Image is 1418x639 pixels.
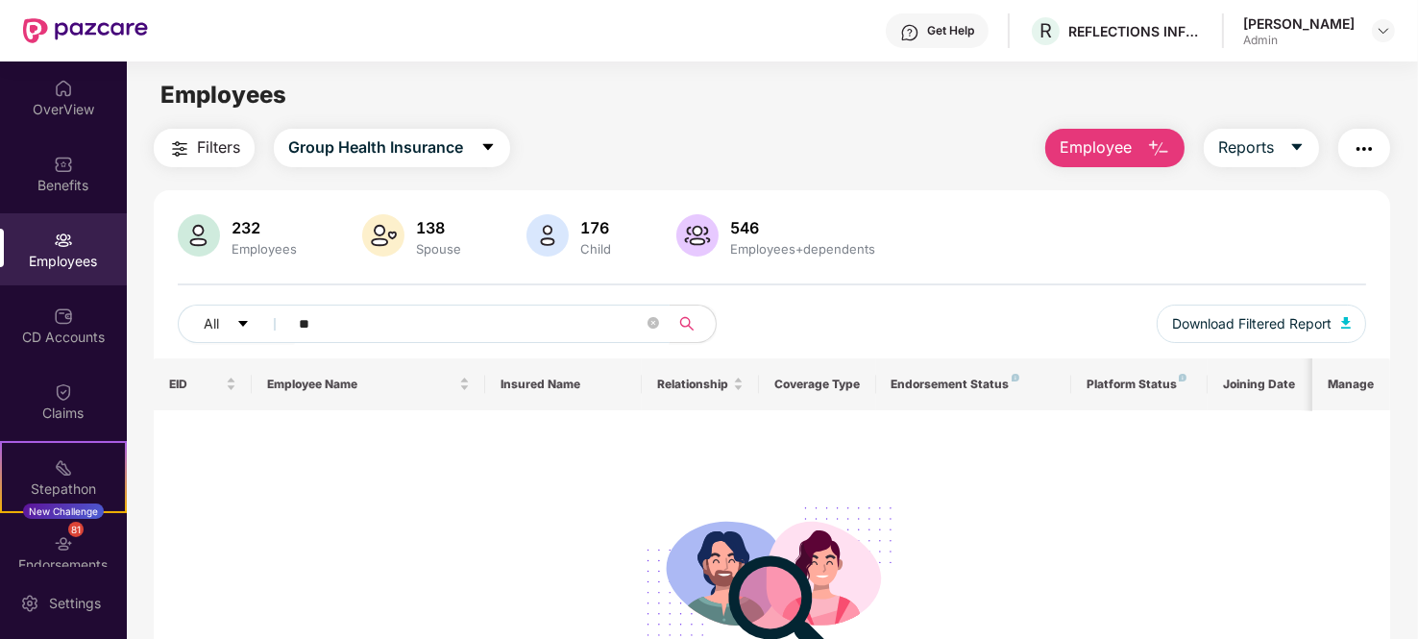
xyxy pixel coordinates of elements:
img: svg+xml;base64,PHN2ZyB4bWxucz0iaHR0cDovL3d3dy53My5vcmcvMjAwMC9zdmciIHdpZHRoPSIyNCIgaGVpZ2h0PSIyNC... [1353,137,1376,160]
img: svg+xml;base64,PHN2ZyB4bWxucz0iaHR0cDovL3d3dy53My5vcmcvMjAwMC9zdmciIHhtbG5zOnhsaW5rPSJodHRwOi8vd3... [1341,317,1351,329]
button: Allcaret-down [178,305,295,343]
th: Employee Name [252,358,486,410]
span: Employees [160,81,286,109]
div: 546 [726,218,879,237]
img: svg+xml;base64,PHN2ZyB4bWxucz0iaHR0cDovL3d3dy53My5vcmcvMjAwMC9zdmciIHhtbG5zOnhsaW5rPSJodHRwOi8vd3... [676,214,719,257]
div: Child [576,241,615,257]
span: search [669,316,706,332]
img: svg+xml;base64,PHN2ZyBpZD0iQ2xhaW0iIHhtbG5zPSJodHRwOi8vd3d3LnczLm9yZy8yMDAwL3N2ZyIgd2lkdGg9IjIwIi... [54,382,73,402]
button: Filters [154,129,255,167]
img: svg+xml;base64,PHN2ZyB4bWxucz0iaHR0cDovL3d3dy53My5vcmcvMjAwMC9zdmciIHdpZHRoPSI4IiBoZWlnaHQ9IjgiIH... [1179,374,1186,381]
th: Coverage Type [759,358,876,410]
span: Employee Name [267,377,456,392]
span: caret-down [236,317,250,332]
div: Spouse [412,241,465,257]
th: EID [154,358,252,410]
span: Group Health Insurance [288,135,463,160]
img: svg+xml;base64,PHN2ZyBpZD0iSGVscC0zMngzMiIgeG1sbnM9Imh0dHA6Ly93d3cudzMub3JnLzIwMDAvc3ZnIiB3aWR0aD... [900,23,919,42]
span: Employee [1060,135,1132,160]
img: svg+xml;base64,PHN2ZyB4bWxucz0iaHR0cDovL3d3dy53My5vcmcvMjAwMC9zdmciIHdpZHRoPSIyMSIgaGVpZ2h0PSIyMC... [54,458,73,478]
span: caret-down [1289,139,1305,157]
img: svg+xml;base64,PHN2ZyBpZD0iU2V0dGluZy0yMHgyMCIgeG1sbnM9Imh0dHA6Ly93d3cudzMub3JnLzIwMDAvc3ZnIiB3aW... [20,594,39,613]
div: 138 [412,218,465,237]
div: Endorsement Status [892,377,1056,392]
span: Relationship [657,377,729,392]
img: svg+xml;base64,PHN2ZyBpZD0iQ0RfQWNjb3VudHMiIGRhdGEtbmFtZT0iQ0QgQWNjb3VudHMiIHhtbG5zPSJodHRwOi8vd3... [54,307,73,326]
img: svg+xml;base64,PHN2ZyB4bWxucz0iaHR0cDovL3d3dy53My5vcmcvMjAwMC9zdmciIHdpZHRoPSI4IiBoZWlnaHQ9IjgiIH... [1012,374,1019,381]
span: EID [169,377,222,392]
th: Manage [1312,358,1390,410]
span: Filters [197,135,240,160]
div: 81 [68,522,84,537]
img: svg+xml;base64,PHN2ZyBpZD0iRW5kb3JzZW1lbnRzIiB4bWxucz0iaHR0cDovL3d3dy53My5vcmcvMjAwMC9zdmciIHdpZH... [54,534,73,553]
span: close-circle [648,317,659,329]
img: svg+xml;base64,PHN2ZyBpZD0iRHJvcGRvd24tMzJ4MzIiIHhtbG5zPSJodHRwOi8vd3d3LnczLm9yZy8yMDAwL3N2ZyIgd2... [1376,23,1391,38]
div: Settings [43,594,107,613]
th: Relationship [642,358,759,410]
div: Stepathon [2,479,125,499]
span: caret-down [480,139,496,157]
button: Reportscaret-down [1204,129,1319,167]
img: svg+xml;base64,PHN2ZyB4bWxucz0iaHR0cDovL3d3dy53My5vcmcvMjAwMC9zdmciIHhtbG5zOnhsaW5rPSJodHRwOi8vd3... [526,214,569,257]
img: svg+xml;base64,PHN2ZyBpZD0iSG9tZSIgeG1sbnM9Imh0dHA6Ly93d3cudzMub3JnLzIwMDAvc3ZnIiB3aWR0aD0iMjAiIG... [54,79,73,98]
div: 232 [228,218,301,237]
img: svg+xml;base64,PHN2ZyB4bWxucz0iaHR0cDovL3d3dy53My5vcmcvMjAwMC9zdmciIHhtbG5zOnhsaW5rPSJodHRwOi8vd3... [178,214,220,257]
div: Get Help [927,23,974,38]
img: svg+xml;base64,PHN2ZyB4bWxucz0iaHR0cDovL3d3dy53My5vcmcvMjAwMC9zdmciIHhtbG5zOnhsaW5rPSJodHRwOi8vd3... [1147,137,1170,160]
span: R [1039,19,1052,42]
th: Insured Name [485,358,642,410]
div: 176 [576,218,615,237]
div: [PERSON_NAME] [1243,14,1355,33]
img: svg+xml;base64,PHN2ZyB4bWxucz0iaHR0cDovL3d3dy53My5vcmcvMjAwMC9zdmciIHdpZHRoPSIyNCIgaGVpZ2h0PSIyNC... [168,137,191,160]
div: New Challenge [23,504,104,519]
button: Download Filtered Report [1157,305,1366,343]
div: Platform Status [1087,377,1192,392]
span: Reports [1218,135,1274,160]
img: New Pazcare Logo [23,18,148,43]
div: Employees+dependents [726,241,879,257]
span: close-circle [648,315,659,333]
span: Download Filtered Report [1172,313,1332,334]
span: All [204,313,219,334]
img: svg+xml;base64,PHN2ZyBpZD0iRW1wbG95ZWVzIiB4bWxucz0iaHR0cDovL3d3dy53My5vcmcvMjAwMC9zdmciIHdpZHRoPS... [54,231,73,250]
th: Joining Date [1208,358,1325,410]
img: svg+xml;base64,PHN2ZyBpZD0iQmVuZWZpdHMiIHhtbG5zPSJodHRwOi8vd3d3LnczLm9yZy8yMDAwL3N2ZyIgd2lkdGg9Ij... [54,155,73,174]
button: Employee [1045,129,1185,167]
div: Employees [228,241,301,257]
img: svg+xml;base64,PHN2ZyB4bWxucz0iaHR0cDovL3d3dy53My5vcmcvMjAwMC9zdmciIHhtbG5zOnhsaW5rPSJodHRwOi8vd3... [362,214,404,257]
button: Group Health Insurancecaret-down [274,129,510,167]
button: search [669,305,717,343]
div: Admin [1243,33,1355,48]
div: REFLECTIONS INFOSYSTEMS PRIVATE LIMITED [1068,22,1203,40]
